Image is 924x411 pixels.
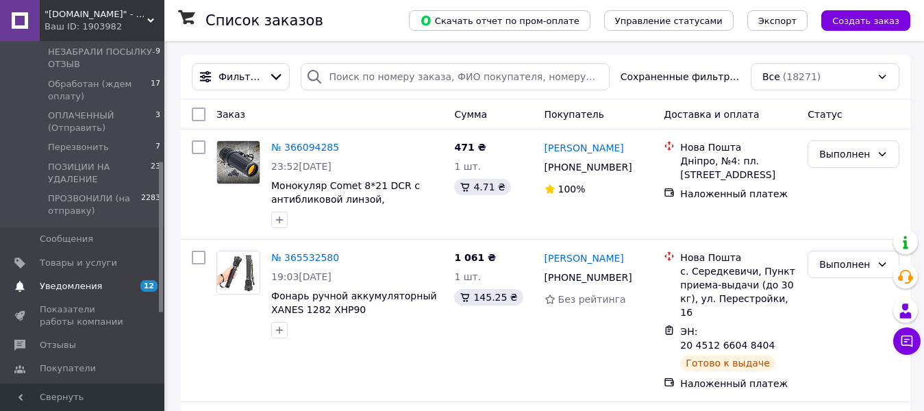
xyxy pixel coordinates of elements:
div: Нова Пошта [680,251,797,264]
span: 2283 [141,192,160,217]
span: 12 [140,280,158,292]
span: [PHONE_NUMBER] [545,272,632,283]
span: 1 шт. [454,271,481,282]
div: 4.71 ₴ [454,179,510,195]
span: 100% [558,184,586,195]
div: Выполнен [819,147,871,162]
span: ОПЛАЧЕННЫЙ (Отправить) [48,110,155,134]
a: Фото товару [216,140,260,184]
button: Скачать отчет по пром-оплате [409,10,590,31]
div: Нова Пошта [680,140,797,154]
span: 7 [155,141,160,153]
div: Готово к выдаче [680,355,775,371]
span: Создать заказ [832,16,899,26]
span: Уведомления [40,280,102,292]
div: Наложенный платеж [680,187,797,201]
div: Дніпро, №4: пл. [STREET_ADDRESS] [680,154,797,182]
div: с. Середкевичи, Пункт приема-выдачи (до 30 кг), ул. Перестройки, 16 [680,264,797,319]
span: Сумма [454,109,487,120]
span: "KOLPORT.COM" - Интернет-магазин полезных и качественных товаров! [45,8,147,21]
span: Доставка и оплата [664,109,759,120]
div: Наложенный платеж [680,377,797,390]
img: Фото товару [217,141,260,184]
span: (18271) [783,71,821,82]
button: Экспорт [747,10,808,31]
span: Сообщения [40,233,93,245]
span: Покупатель [545,109,605,120]
span: Показатели работы компании [40,303,127,328]
div: Ваш ID: 1903982 [45,21,164,33]
span: Отзывы [40,339,76,351]
a: Создать заказ [808,14,910,25]
span: Без рейтинга [558,294,626,305]
a: [PERSON_NAME] [545,141,624,155]
span: Экспорт [758,16,797,26]
span: Все [762,70,780,84]
span: 1 шт. [454,161,481,172]
span: Обработан (ждем оплату) [48,78,151,103]
span: 471 ₴ [454,142,486,153]
span: Товары и услуги [40,257,117,269]
a: № 365532580 [271,252,339,263]
button: Управление статусами [604,10,734,31]
span: ПРОЗВОНИЛИ (на отправку) [48,192,141,217]
a: Фото товару [216,251,260,295]
a: Фонарь ручной аккумуляторный XANES 1282 XHP90 [271,290,437,315]
span: Перезвонить [48,141,109,153]
span: ЭН: 20 4512 6604 8404 [680,326,775,351]
span: ПОЗИЦИИ НА УДАЛЕНИЕ [48,161,151,186]
button: Создать заказ [821,10,910,31]
a: № 366094285 [271,142,339,153]
a: [PERSON_NAME] [545,251,624,265]
img: Фото товару [217,251,260,294]
span: Скачать отчет по пром-оплате [420,14,579,27]
span: Фильтры [218,70,263,84]
span: Статус [808,109,842,120]
input: Поиск по номеру заказа, ФИО покупателя, номеру телефона, Email, номеру накладной [301,63,609,90]
span: 19:03[DATE] [271,271,332,282]
span: Покупатели [40,362,96,375]
span: 3 [155,110,160,134]
span: Управление статусами [615,16,723,26]
h1: Список заказов [205,12,323,29]
div: 145.25 ₴ [454,289,523,306]
span: Заказ [216,109,245,120]
div: Выполнен [819,257,871,272]
span: 1 061 ₴ [454,252,496,263]
span: Сохраненные фильтры: [621,70,740,84]
span: 17 [151,78,160,103]
span: 9 [155,46,160,71]
span: НЕЗАБРАЛИ ПОСЫЛКУ- ОТЗЫВ [48,46,155,71]
button: Чат с покупателем [893,327,921,355]
span: 23:52[DATE] [271,161,332,172]
span: 23 [151,161,160,186]
span: [PHONE_NUMBER] [545,162,632,173]
a: Монокуляр Comet 8*21 DCR с антибликовой линзой, компактный, прорезиненный корпус, шнурок для ношения [271,180,421,232]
